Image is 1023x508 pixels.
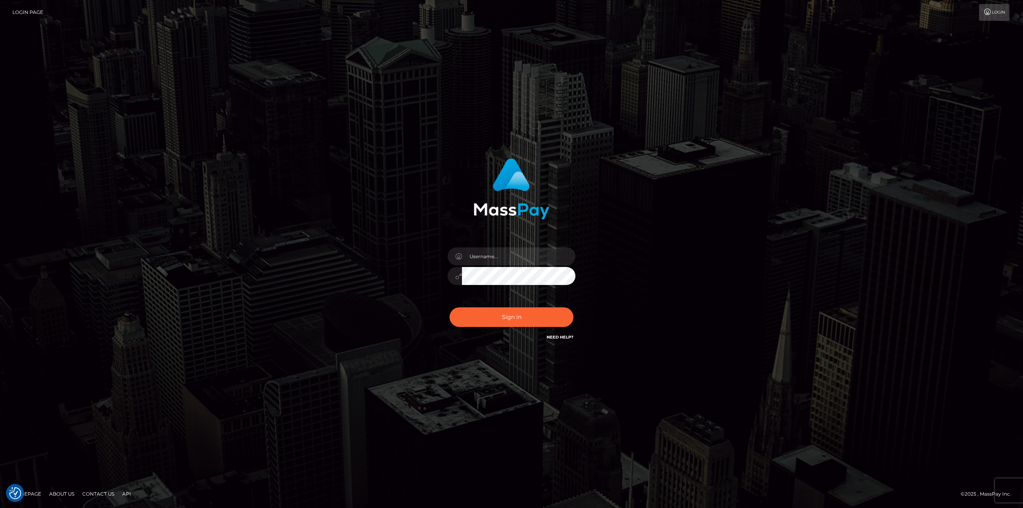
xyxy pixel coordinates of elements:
a: Need Help? [547,335,573,340]
a: Homepage [9,488,44,500]
div: © 2025 , MassPay Inc. [961,490,1017,498]
img: Revisit consent button [9,487,21,499]
button: Consent Preferences [9,487,21,499]
a: Contact Us [79,488,117,500]
img: MassPay Login [474,158,549,219]
a: About Us [46,488,78,500]
a: Login [979,4,1009,21]
button: Sign in [450,307,573,327]
a: Login Page [12,4,43,21]
a: API [119,488,134,500]
input: Username... [462,247,575,265]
